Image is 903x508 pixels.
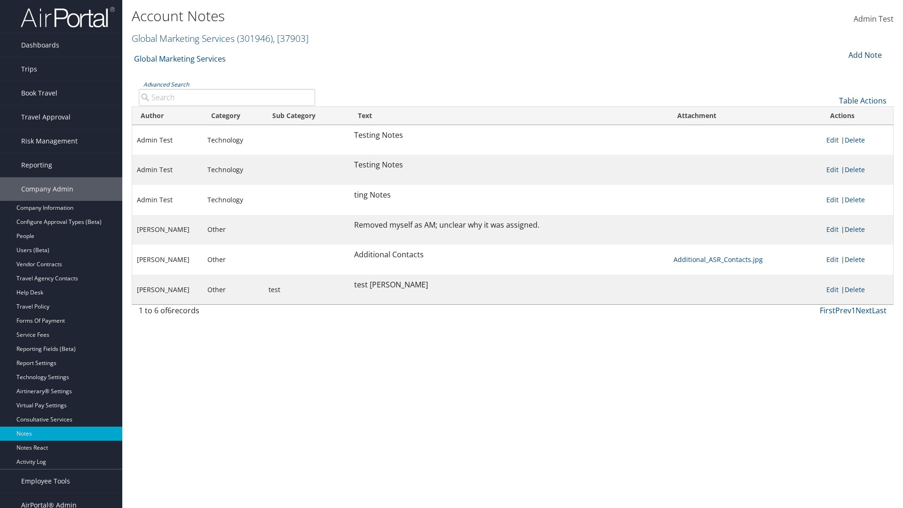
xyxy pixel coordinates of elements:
[21,33,59,57] span: Dashboards
[21,129,78,153] span: Risk Management
[851,305,855,316] a: 1
[673,255,763,264] a: Additional_ASR_Contacts.jpg
[143,80,189,88] a: Advanced Search
[203,155,264,185] td: Technology
[826,165,839,174] a: Edit
[132,6,640,26] h1: Account Notes
[855,305,872,316] a: Next
[845,255,865,264] a: Delete
[845,225,865,234] a: Delete
[203,245,264,275] td: Other
[132,275,203,305] td: [PERSON_NAME]
[822,107,893,125] th: Actions
[845,195,865,204] a: Delete
[354,189,664,201] p: ting Notes
[872,305,887,316] a: Last
[822,215,893,245] td: |
[237,32,273,45] span: ( 301946 )
[21,177,73,201] span: Company Admin
[132,107,203,125] th: Author
[132,245,203,275] td: [PERSON_NAME]
[21,469,70,493] span: Employee Tools
[845,165,865,174] a: Delete
[203,107,264,125] th: Category: activate to sort column ascending
[820,305,835,316] a: First
[354,129,664,142] p: Testing Notes
[21,105,71,129] span: Travel Approval
[354,279,664,291] p: test [PERSON_NAME]
[139,89,315,106] input: Advanced Search
[822,245,893,275] td: |
[264,107,349,125] th: Sub Category: activate to sort column ascending
[669,107,822,125] th: Attachment: activate to sort column ascending
[203,275,264,305] td: Other
[842,49,887,61] div: Add Note
[826,195,839,204] a: Edit
[845,135,865,144] a: Delete
[822,275,893,305] td: |
[203,125,264,155] td: Technology
[132,185,203,215] td: Admin Test
[21,153,52,177] span: Reporting
[264,275,349,305] td: test
[835,305,851,316] a: Prev
[354,219,664,231] p: Removed myself as AM; unclear why it was assigned.
[273,32,309,45] span: , [ 37903 ]
[826,255,839,264] a: Edit
[822,125,893,155] td: |
[854,5,894,34] a: Admin Test
[826,135,839,144] a: Edit
[21,6,115,28] img: airportal-logo.png
[139,305,315,321] div: 1 to 6 of records
[21,81,57,105] span: Book Travel
[132,32,309,45] a: Global Marketing Services
[839,95,887,106] a: Table Actions
[826,285,839,294] a: Edit
[203,215,264,245] td: Other
[854,14,894,24] span: Admin Test
[203,185,264,215] td: Technology
[349,107,669,125] th: Text: activate to sort column ascending
[826,225,839,234] a: Edit
[132,125,203,155] td: Admin Test
[822,185,893,215] td: |
[134,49,226,68] a: Global Marketing Services
[21,57,37,81] span: Trips
[354,159,664,171] p: Testing Notes
[132,215,203,245] td: [PERSON_NAME]
[354,249,664,261] p: Additional Contacts
[822,155,893,185] td: |
[167,305,172,316] span: 6
[132,155,203,185] td: Admin Test
[845,285,865,294] a: Delete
